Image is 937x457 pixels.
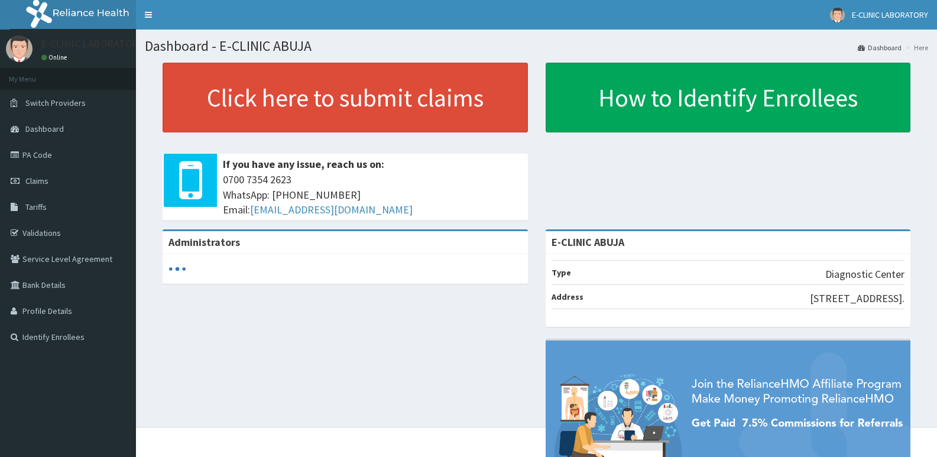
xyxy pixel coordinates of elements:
[25,176,48,186] span: Claims
[41,38,144,49] p: E-CLINIC LABORATORY
[145,38,928,54] h1: Dashboard - E-CLINIC ABUJA
[552,291,583,302] b: Address
[810,291,904,306] p: [STREET_ADDRESS].
[552,267,571,278] b: Type
[903,43,928,53] li: Here
[163,63,528,132] a: Click here to submit claims
[25,98,86,108] span: Switch Providers
[852,9,928,20] span: E-CLINIC LABORATORY
[552,235,624,249] strong: E-CLINIC ABUJA
[250,203,413,216] a: [EMAIL_ADDRESS][DOMAIN_NAME]
[858,43,902,53] a: Dashboard
[41,53,70,61] a: Online
[6,35,33,62] img: User Image
[25,124,64,134] span: Dashboard
[25,202,47,212] span: Tariffs
[168,235,240,249] b: Administrators
[830,8,845,22] img: User Image
[223,172,522,218] span: 0700 7354 2623 WhatsApp: [PHONE_NUMBER] Email:
[168,260,186,278] svg: audio-loading
[223,157,384,171] b: If you have any issue, reach us on:
[825,267,904,282] p: Diagnostic Center
[546,63,911,132] a: How to Identify Enrollees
